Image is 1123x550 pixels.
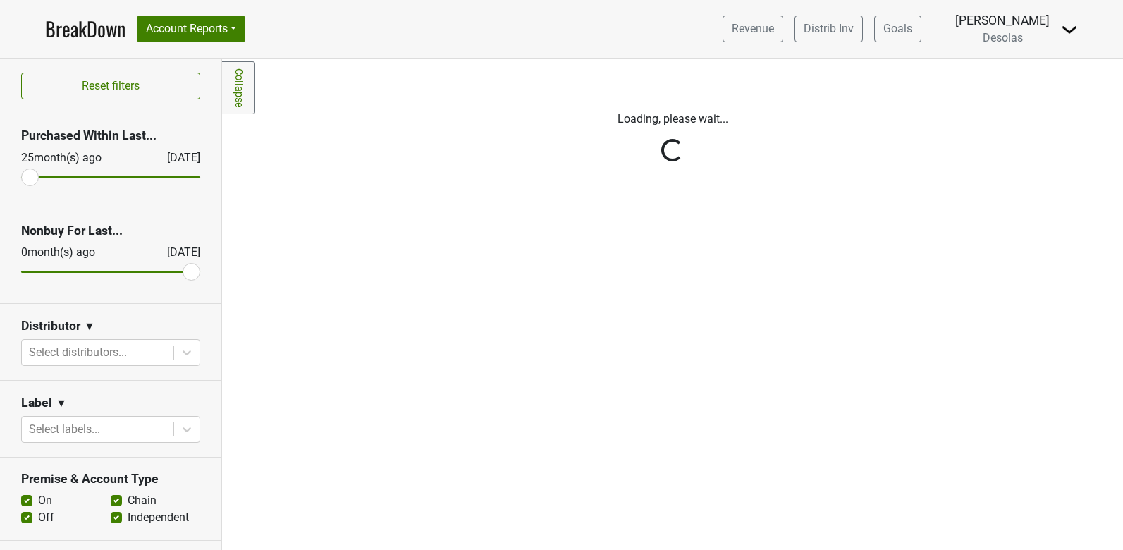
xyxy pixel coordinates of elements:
[1061,21,1078,38] img: Dropdown Menu
[723,16,783,42] a: Revenue
[874,16,921,42] a: Goals
[983,31,1023,44] span: Desolas
[955,11,1050,30] div: [PERSON_NAME]
[137,16,245,42] button: Account Reports
[794,16,863,42] a: Distrib Inv
[45,14,125,44] a: BreakDown
[281,111,1064,128] p: Loading, please wait...
[222,61,255,114] a: Collapse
